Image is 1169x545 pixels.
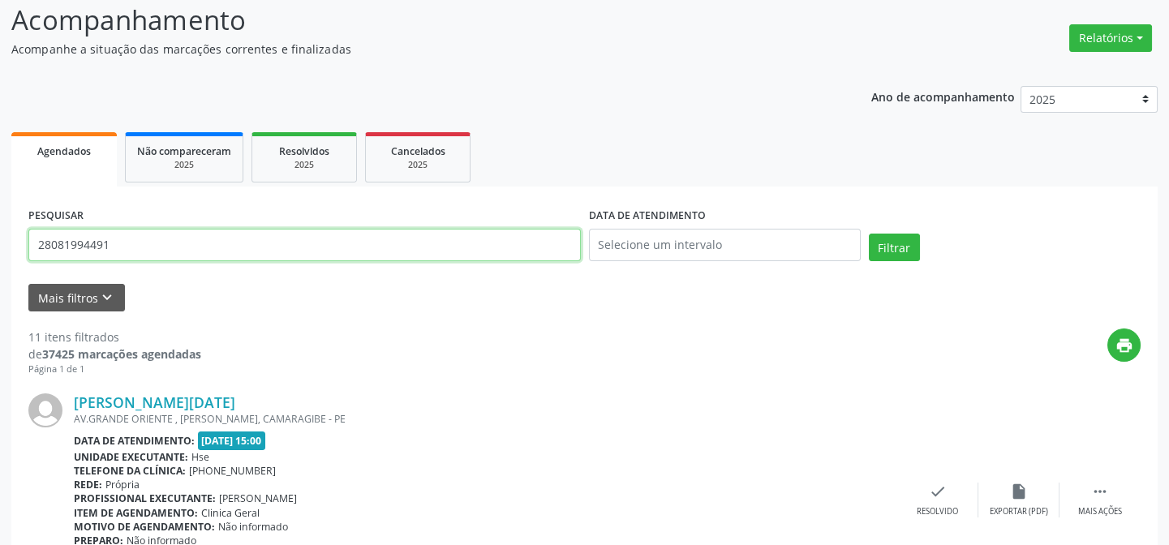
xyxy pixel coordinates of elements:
[74,412,897,426] div: AV.GRANDE ORIENTE , [PERSON_NAME], CAMARAGIBE - PE
[74,464,186,478] b: Telefone da clínica:
[198,431,266,450] span: [DATE] 15:00
[74,478,102,491] b: Rede:
[28,328,201,345] div: 11 itens filtrados
[28,284,125,312] button: Mais filtroskeyboard_arrow_down
[1069,24,1152,52] button: Relatórios
[74,506,198,520] b: Item de agendamento:
[377,159,458,171] div: 2025
[11,41,814,58] p: Acompanhe a situação das marcações correntes e finalizadas
[589,204,706,229] label: DATA DE ATENDIMENTO
[74,393,235,411] a: [PERSON_NAME][DATE]
[191,450,209,464] span: Hse
[279,144,329,158] span: Resolvidos
[264,159,345,171] div: 2025
[74,450,188,464] b: Unidade executante:
[1091,483,1109,500] i: 
[1010,483,1028,500] i: insert_drive_file
[28,345,201,363] div: de
[218,520,288,534] span: Não informado
[929,483,947,500] i: check
[189,464,276,478] span: [PHONE_NUMBER]
[137,144,231,158] span: Não compareceram
[1107,328,1141,362] button: print
[869,234,920,261] button: Filtrar
[219,491,297,505] span: [PERSON_NAME]
[917,506,958,517] div: Resolvido
[201,506,260,520] span: Clinica Geral
[74,491,216,505] b: Profissional executante:
[74,434,195,448] b: Data de atendimento:
[137,159,231,171] div: 2025
[990,506,1048,517] div: Exportar (PDF)
[37,144,91,158] span: Agendados
[74,520,215,534] b: Motivo de agendamento:
[1078,506,1122,517] div: Mais ações
[28,204,84,229] label: PESQUISAR
[391,144,445,158] span: Cancelados
[871,86,1015,106] p: Ano de acompanhamento
[28,229,581,261] input: Nome, código do beneficiário ou CPF
[589,229,861,261] input: Selecione um intervalo
[105,478,140,491] span: Própria
[28,393,62,427] img: img
[1115,337,1133,354] i: print
[98,289,116,307] i: keyboard_arrow_down
[42,346,201,362] strong: 37425 marcações agendadas
[28,363,201,376] div: Página 1 de 1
